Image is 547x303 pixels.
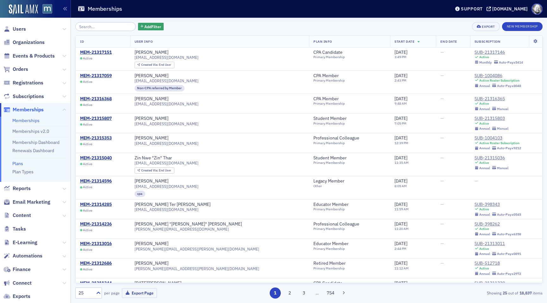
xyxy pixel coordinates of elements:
span: [PERSON_NAME][EMAIL_ADDRESS][PERSON_NAME][DOMAIN_NAME] [135,266,259,271]
span: Reports [13,185,31,192]
span: — [440,221,444,227]
div: SUB-512718 [475,261,521,266]
span: Exports [13,293,30,300]
div: MEM-21315353 [80,135,112,141]
span: — [440,178,444,184]
span: [PERSON_NAME][EMAIL_ADDRESS][DOMAIN_NAME] [135,227,229,232]
span: [DATE] [394,96,407,102]
div: SUB-1004103 [475,135,521,141]
div: Annual [479,166,490,170]
label: per page [104,290,120,296]
span: Orders [13,66,28,73]
span: Created Via : [141,63,159,67]
a: SUB-398343 [475,202,521,207]
a: [PERSON_NAME] [135,135,168,141]
span: — [440,201,444,207]
div: Active [479,247,489,251]
span: [EMAIL_ADDRESS][DOMAIN_NAME] [135,141,198,146]
div: SUB-21313011 [475,241,521,247]
span: E-Learning [13,239,37,246]
div: Annual [479,107,490,111]
a: Professional Colleague [313,135,365,141]
div: Active [479,227,489,231]
a: Email Marketing [3,199,50,206]
input: Search… [75,22,136,31]
a: Zin Nwe "Zin" Thar [135,155,172,161]
span: — [440,241,444,246]
span: [DATE] [394,201,407,207]
span: Created Via : [141,168,159,172]
time: 12:39 PM [394,141,408,145]
div: Annual [479,272,490,276]
span: Subscriptions [13,93,44,100]
div: Active [479,207,489,211]
a: Professional Colleague [313,221,365,227]
div: Primary Membership [313,78,345,83]
a: SUB-21317146 [475,50,523,55]
div: Auto-Pay x0545 [497,213,521,217]
span: Active [83,162,92,166]
div: Other [313,184,350,188]
a: MEM-21314236 [80,221,112,227]
a: MEM-21311344 [80,281,112,286]
a: MEM-21312686 [80,261,112,266]
div: Showing out of items [391,290,543,296]
div: Active Roster Subscription [479,78,519,83]
div: MEM-21315040 [80,155,112,161]
div: MEM-21314285 [80,202,112,207]
a: Memberships v2.0 [12,128,49,134]
span: Active [83,248,92,252]
div: Auto-Pay x6358 [497,232,521,236]
span: Add Filter [144,24,161,29]
a: SUB-398262 [475,221,521,227]
a: Content [3,212,31,219]
div: End User [141,169,171,172]
img: SailAMX [42,4,52,14]
button: Export Page [122,288,157,298]
div: Annual [479,84,490,88]
a: SUB-21316365 [475,96,508,102]
a: Automations [3,252,42,259]
time: 8:05 AM [394,184,407,188]
div: SUB-21311339 [475,281,521,286]
span: [DATE] [394,135,407,141]
span: [EMAIL_ADDRESS][DOMAIN_NAME] [135,207,198,212]
div: Auto-Pay x8048 [497,84,521,88]
span: [EMAIL_ADDRESS][DOMAIN_NAME] [135,121,198,126]
a: CPA Candidate [313,50,348,55]
div: Manual [497,107,508,111]
div: Manual [497,166,508,170]
button: [DOMAIN_NAME] [487,7,530,11]
div: Annual [479,252,490,256]
span: Email Marketing [13,199,50,206]
span: Content [13,212,31,219]
div: Created Via: End User [135,167,174,174]
div: End User [141,63,171,67]
span: [DATE] [394,178,407,184]
a: SailAMX [9,4,38,15]
span: Active [83,56,92,60]
span: — [440,96,444,102]
a: CPA Candidate [313,281,348,286]
span: — [440,280,444,286]
div: [PERSON_NAME] [135,96,168,102]
a: Users [3,26,26,33]
button: Export [472,22,500,31]
div: Primary Membership [313,161,352,165]
button: New Membership [502,22,543,31]
div: Primary Membership [313,102,345,106]
a: Tasks [3,226,26,232]
button: 754 [325,288,336,299]
div: [DOMAIN_NAME] [492,6,528,12]
div: [PERSON_NAME] [135,116,168,121]
span: ID [80,39,84,44]
a: [PERSON_NAME] [135,261,168,266]
span: Plan Info [313,39,332,44]
div: [DATE][PERSON_NAME] [135,281,181,286]
a: [PERSON_NAME] [135,241,168,247]
a: Student Member [313,116,352,121]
